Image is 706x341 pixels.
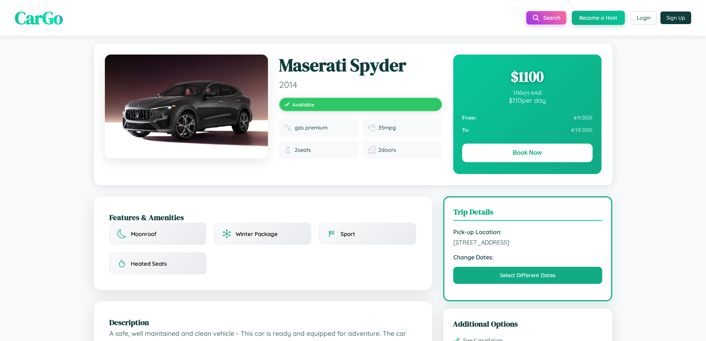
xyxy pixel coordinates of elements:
strong: Pick-up Location: [453,228,603,236]
span: 35 mpg [378,124,396,131]
span: 2014 [279,79,442,90]
span: 2 doors [378,147,396,153]
img: Seats [284,146,292,154]
span: [STREET_ADDRESS] [453,239,603,246]
span: Search [543,14,560,21]
img: Doors [368,146,375,154]
div: 4 / 9 / 2026 [462,112,593,124]
span: Winter Package [236,230,278,237]
span: Sport [341,230,355,237]
span: Heated Seats [131,260,167,267]
span: 2 seats [295,147,311,153]
img: Fuel efficiency [368,124,375,131]
h3: Trip Details [453,206,603,221]
button: Select Different Dates [453,267,603,284]
div: $ 1100 [462,66,593,86]
h2: Description [109,317,417,328]
h3: Additional Options [453,318,603,329]
h2: Features & Amenities [109,212,417,223]
button: Become a Host [572,11,625,25]
div: $ 110 per day [462,96,593,104]
button: Book Now [462,144,593,162]
strong: Change Dates: [453,253,603,261]
div: 10 days total [462,89,593,96]
strong: From: [462,115,477,121]
span: CarGo [15,6,63,30]
span: Moonroof [131,230,156,237]
span: gas premium [295,124,328,131]
img: Maserati Spyder 2014 [105,55,268,158]
span: Available [292,101,314,108]
img: Fuel type [284,124,292,131]
button: Sign Up [660,12,691,24]
button: Login [630,11,657,24]
button: Search [526,11,566,24]
strong: To: [462,127,470,133]
h1: Maserati Spyder [279,55,442,76]
div: 4 / 19 / 2026 [462,124,593,136]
